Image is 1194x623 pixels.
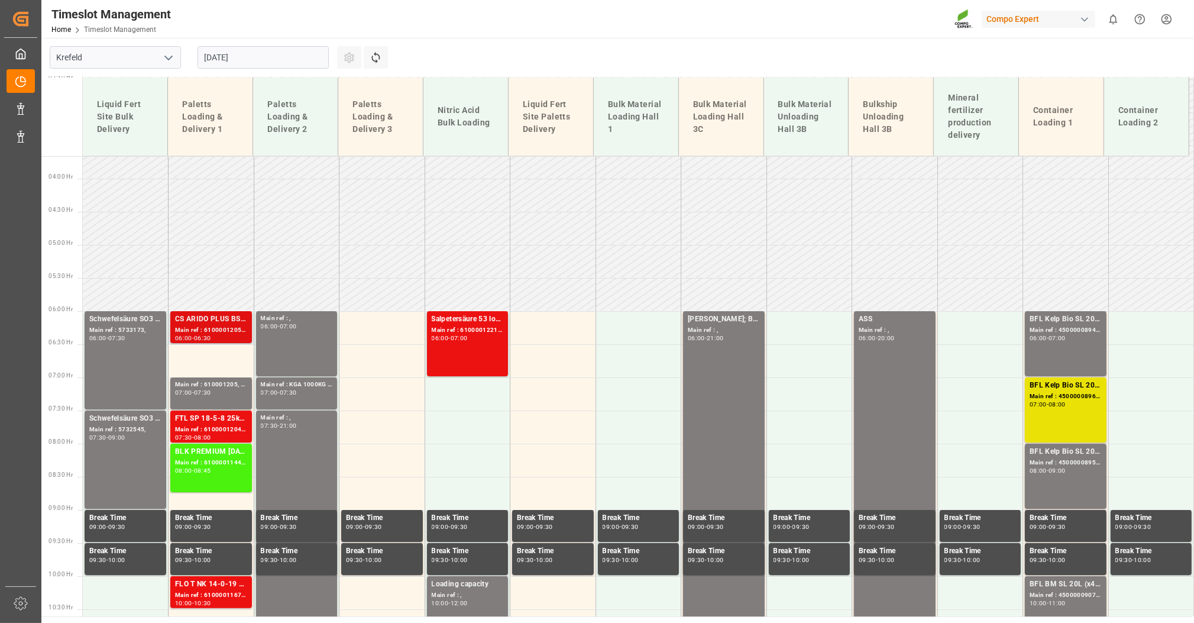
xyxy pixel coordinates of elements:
div: 06:00 [432,335,449,341]
div: - [705,335,707,341]
div: 10:00 [878,557,895,563]
span: 05:00 Hr [48,240,73,246]
div: 10:00 [792,557,810,563]
div: Main ref : , [688,325,760,335]
div: - [106,435,108,440]
div: 11:00 [1049,601,1066,606]
div: 08:00 [194,435,211,440]
span: 10:00 Hr [48,571,73,577]
div: - [876,557,878,563]
div: - [619,557,621,563]
div: Main ref : 6100001205, 2000001050; [175,325,247,335]
span: 07:00 Hr [48,372,73,379]
div: 09:00 [944,524,962,530]
div: 07:30 [194,390,211,395]
div: - [1047,524,1049,530]
div: Main ref : , [261,413,333,423]
div: 09:30 [346,557,363,563]
div: 09:00 [89,524,106,530]
div: 09:00 [1049,468,1066,473]
div: Mineral fertilizer production delivery [943,87,1009,146]
button: Compo Expert [982,8,1100,30]
div: - [277,324,279,329]
div: Bulk Material Loading Hall 1 [603,93,669,140]
div: Main ref : 5732545, [89,425,161,435]
div: 09:30 [194,524,211,530]
div: Break Time [346,512,418,524]
div: 10:00 [622,557,639,563]
div: 09:30 [261,557,278,563]
div: Break Time [432,512,504,524]
div: Break Time [688,545,760,557]
div: - [363,557,365,563]
div: - [106,524,108,530]
div: - [534,557,536,563]
div: 07:30 [89,435,106,440]
div: Main ref : 5733173, [89,325,161,335]
div: BFL Kelp Bio SL 20L(with B)(x48) EGY MTO; [1030,314,1102,325]
div: 10:00 [1049,557,1066,563]
div: 21:00 [707,335,724,341]
div: 09:00 [859,524,876,530]
div: Main ref : 6100001144, 2000001026; [175,458,247,468]
span: 08:30 Hr [48,472,73,478]
div: Paletts Loading & Delivery 1 [177,93,243,140]
div: 10:00 [108,557,125,563]
a: Home [51,25,71,34]
div: 06:00 [859,335,876,341]
div: 09:30 [517,557,534,563]
div: 09:30 [622,524,639,530]
div: 09:30 [774,557,791,563]
div: 10:00 [1030,601,1047,606]
button: Help Center [1127,6,1153,33]
div: 07:00 [175,390,192,395]
div: Nitric Acid Bulk Loading [433,99,499,134]
div: - [961,524,963,530]
div: Break Time [1115,512,1187,524]
div: Compo Expert [982,11,1095,28]
div: - [876,335,878,341]
div: 06:00 [261,324,278,329]
div: Main ref : 4500000907, 4510356184; [1030,590,1102,601]
div: 09:00 [688,524,705,530]
div: - [876,524,878,530]
div: Break Time [603,512,675,524]
div: - [192,435,194,440]
div: Main ref : 4500000894, 4510356225; [1030,325,1102,335]
div: Break Time [603,545,675,557]
div: 09:30 [451,524,468,530]
div: 09:30 [688,557,705,563]
div: Break Time [1115,545,1187,557]
div: 10:00 [194,557,211,563]
div: Break Time [517,512,589,524]
div: - [448,335,450,341]
div: - [1047,601,1049,606]
div: - [192,601,194,606]
div: Timeslot Management [51,5,171,23]
input: Type to search/select [50,46,181,69]
input: DD.MM.YYYY [198,46,329,69]
div: Paletts Loading & Delivery 3 [348,93,413,140]
div: 07:00 [451,335,468,341]
div: Paletts Loading & Delivery 2 [263,93,328,140]
div: 10:00 [175,601,192,606]
div: 10:00 [280,557,297,563]
div: 06:30 [194,335,211,341]
div: 12:00 [451,601,468,606]
div: - [277,524,279,530]
span: 06:00 Hr [48,306,73,312]
div: - [277,557,279,563]
div: Liquid Fert Site Bulk Delivery [92,93,158,140]
div: - [192,468,194,473]
div: - [106,557,108,563]
div: Break Time [175,545,247,557]
div: - [790,557,792,563]
div: Liquid Fert Site Paletts Delivery [518,93,584,140]
div: Break Time [1030,545,1102,557]
div: 09:30 [365,524,382,530]
div: 08:45 [194,468,211,473]
span: 04:30 Hr [48,206,73,213]
div: - [1047,335,1049,341]
div: 09:00 [346,524,363,530]
img: Screenshot%202023-09-29%20at%2010.02.21.png_1712312052.png [954,9,973,30]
